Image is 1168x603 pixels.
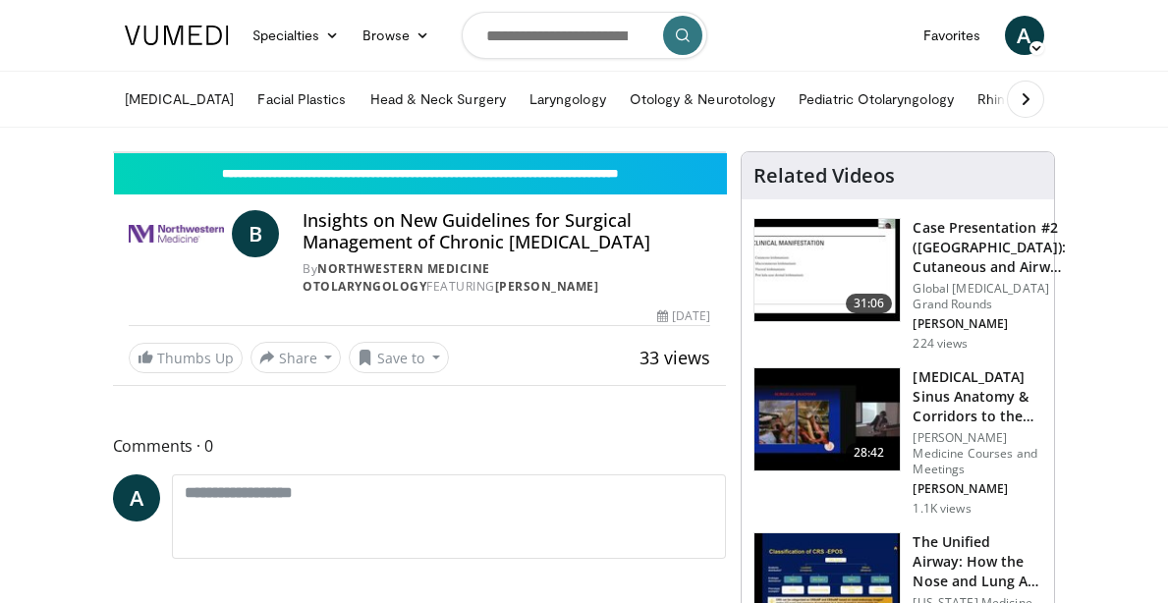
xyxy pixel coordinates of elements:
img: VuMedi Logo [125,26,229,45]
a: 31:06 Case Presentation #2 ([GEOGRAPHIC_DATA]): Cutaneous and Airway Lesions i… Global [MEDICAL_D... [753,218,1042,352]
p: 224 views [913,336,968,352]
a: Facial Plastics [246,80,358,119]
span: 33 views [640,346,710,369]
a: A [113,474,160,521]
a: Thumbs Up [129,343,243,373]
p: 1.1K views [913,501,971,517]
h4: Insights on New Guidelines for Surgical Management of Chronic [MEDICAL_DATA] [303,210,710,252]
p: [PERSON_NAME] [913,316,1065,332]
a: Pediatric Otolaryngology [787,80,966,119]
button: Save to [349,342,449,373]
h3: [MEDICAL_DATA] Sinus Anatomy & Corridors to the Skull Base [913,367,1042,426]
h4: Related Videos [753,164,895,188]
span: 28:42 [846,443,893,463]
a: A [1005,16,1044,55]
a: [MEDICAL_DATA] [113,80,247,119]
h3: The Unified Airway: How the Nose and Lung Are Connected? [913,532,1042,591]
img: Northwestern Medicine Otolaryngology [129,210,225,257]
button: Share [250,342,342,373]
span: 31:06 [846,294,893,313]
a: [PERSON_NAME] [495,278,599,295]
p: [PERSON_NAME] [913,481,1042,497]
p: Global [MEDICAL_DATA] Grand Rounds [913,281,1065,312]
a: Specialties [241,16,352,55]
div: By FEATURING [303,260,710,296]
a: Rhinology & Allergy [966,80,1111,119]
input: Search topics, interventions [462,12,707,59]
a: 28:42 [MEDICAL_DATA] Sinus Anatomy & Corridors to the Skull Base [PERSON_NAME] Medicine Courses a... [753,367,1042,517]
p: [PERSON_NAME] Medicine Courses and Meetings [913,430,1042,477]
a: Favorites [912,16,993,55]
img: 276d523b-ec6d-4eb7-b147-bbf3804ee4a7.150x105_q85_crop-smart_upscale.jpg [754,368,900,470]
a: Browse [351,16,441,55]
a: B [232,210,279,257]
img: 283069f7-db48-4020-b5ba-d883939bec3b.150x105_q85_crop-smart_upscale.jpg [754,219,900,321]
a: Otology & Neurotology [618,80,787,119]
span: Comments 0 [113,433,727,459]
a: Northwestern Medicine Otolaryngology [303,260,490,295]
a: Laryngology [518,80,618,119]
h3: Case Presentation #2 ([GEOGRAPHIC_DATA]): Cutaneous and Airway Lesions i… [913,218,1065,277]
a: Head & Neck Surgery [359,80,518,119]
div: [DATE] [657,307,710,325]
